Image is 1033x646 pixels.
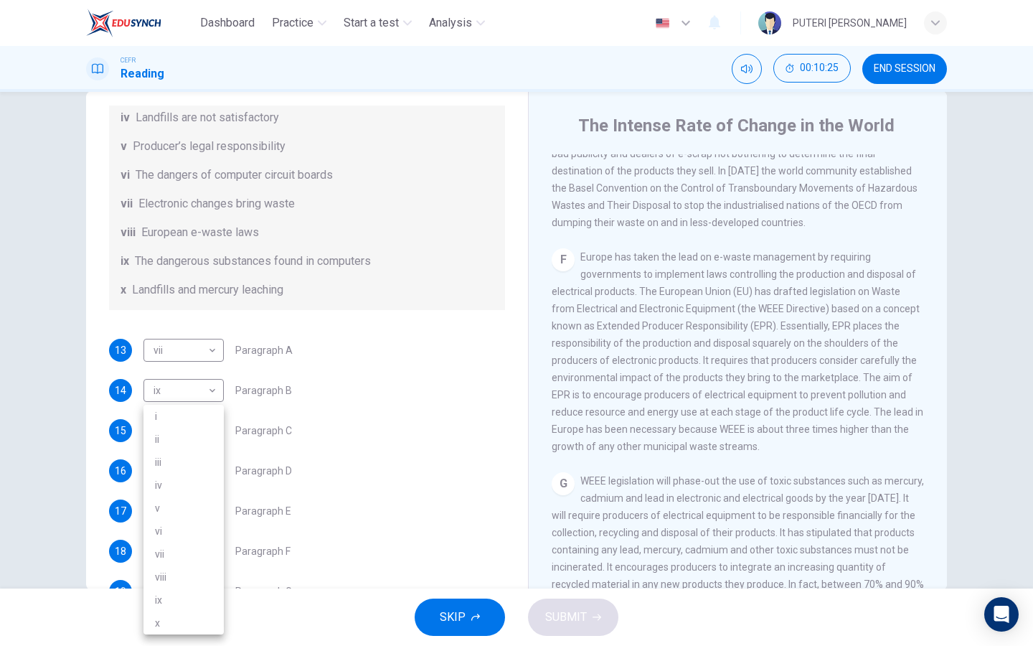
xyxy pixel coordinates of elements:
li: x [143,612,224,635]
li: i [143,405,224,428]
li: viii [143,566,224,589]
li: ix [143,589,224,612]
li: vi [143,520,224,543]
li: ii [143,428,224,451]
li: v [143,497,224,520]
div: Open Intercom Messenger [984,597,1019,632]
li: iv [143,474,224,497]
li: iii [143,451,224,474]
li: vii [143,543,224,566]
